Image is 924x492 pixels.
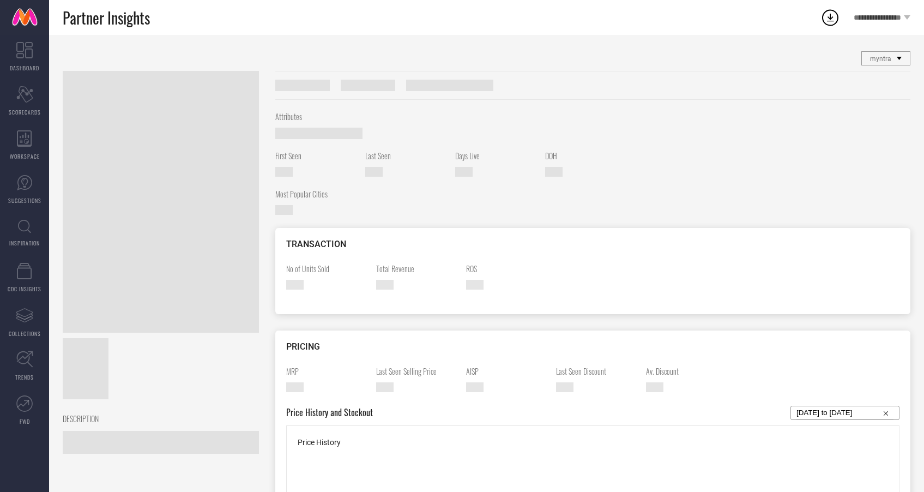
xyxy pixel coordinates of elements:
div: PRICING [286,341,899,352]
span: — [455,167,473,177]
span: — [376,280,394,290]
span: Last Seen [365,150,447,161]
span: SUGGESTIONS [8,196,41,205]
span: myntra [870,55,891,63]
span: DOH [545,150,627,161]
span: — [365,167,383,177]
span: Style ID # [275,80,330,91]
span: Last Seen Selling Price [376,365,458,377]
span: INSPIRATION [9,239,40,247]
span: DESCRIPTION [63,413,251,424]
span: — [466,382,484,392]
span: MRP [286,365,368,377]
div: Open download list [820,8,840,27]
span: Attributes [275,111,902,122]
span: — [286,382,304,392]
span: — [556,382,573,392]
div: TRANSACTION [286,239,899,249]
input: Select... [796,406,893,419]
span: Price History [298,438,341,447]
span: COLLECTIONS [9,329,41,338]
span: — [466,280,484,290]
span: TRENDS [15,373,34,381]
span: Total Revenue [376,263,458,274]
span: Price History and Stockout [286,406,373,420]
span: CDC INSIGHTS [8,285,41,293]
span: — [545,167,563,177]
span: FWD [20,417,30,425]
span: AISP [466,365,548,377]
span: No of Units Sold [286,263,368,274]
span: Last Seen Discount [556,365,638,377]
span: — [275,205,293,215]
span: — [63,431,259,454]
span: ROS [466,263,548,274]
span: Av. Discount [646,365,728,377]
span: Most Popular Cities [275,188,357,200]
span: — [286,280,304,290]
span: SCORECARDS [9,108,41,116]
span: DASHBOARD [10,64,39,72]
span: Days Live [455,150,537,161]
span: — [275,128,363,139]
span: First Seen [275,150,357,161]
span: — [275,167,293,177]
span: Partner Insights [63,7,150,29]
span: WORKSPACE [10,152,40,160]
span: — [376,382,394,392]
span: — [646,382,663,392]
